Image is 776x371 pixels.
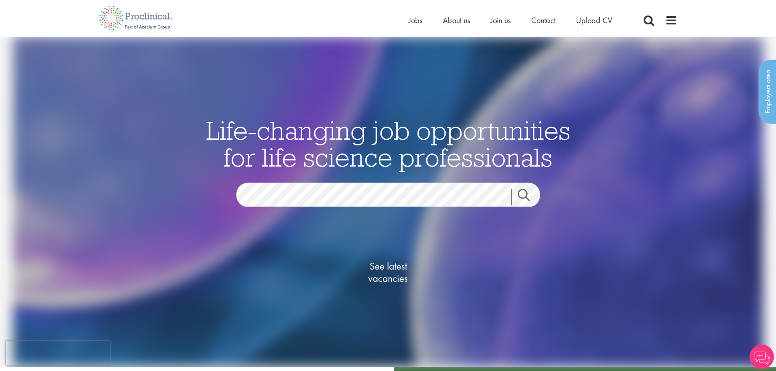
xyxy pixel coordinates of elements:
[490,15,511,26] a: Join us
[576,15,612,26] a: Upload CV
[531,15,556,26] a: Contact
[443,15,470,26] a: About us
[511,189,546,205] a: Job search submit button
[347,228,429,317] a: See latestvacancies
[347,260,429,285] span: See latest vacancies
[13,37,763,367] img: candidate home
[750,345,774,369] img: Chatbot
[6,341,110,365] iframe: reCAPTCHA
[206,114,570,173] span: Life-changing job opportunities for life science professionals
[409,15,422,26] a: Jobs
